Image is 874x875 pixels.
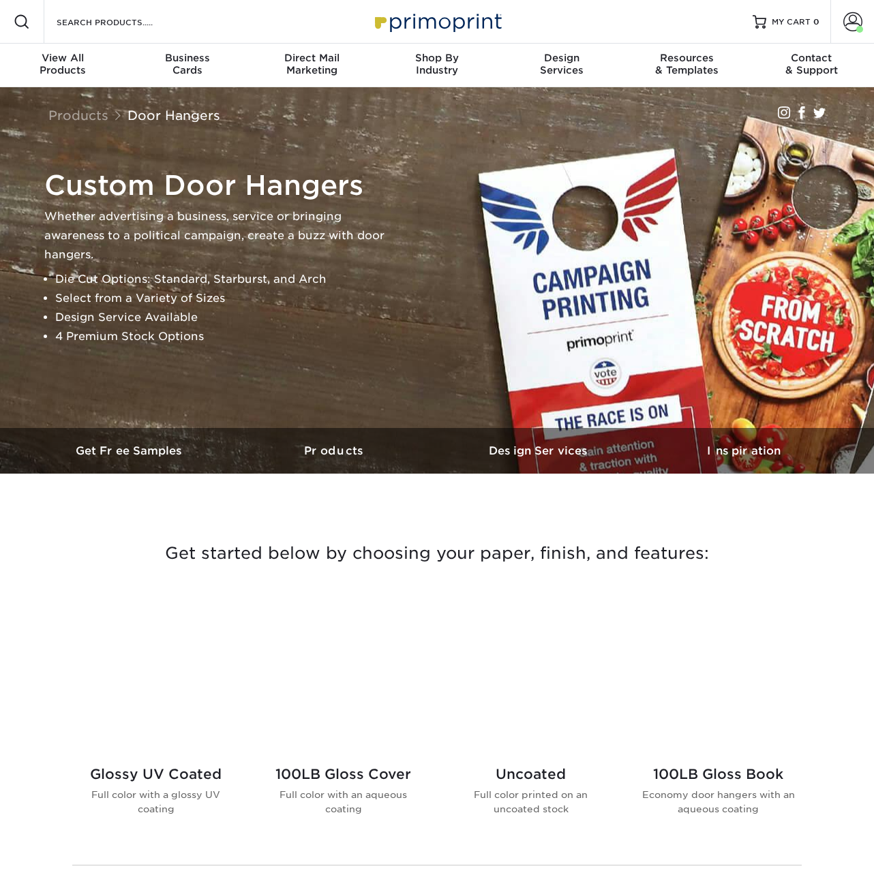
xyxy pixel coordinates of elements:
[125,44,250,87] a: BusinessCards
[374,52,499,64] span: Shop By
[266,766,421,782] h2: 100LB Gloss Cover
[28,428,232,474] a: Get Free Samples
[266,600,421,838] a: 100LB Gloss Cover Door Hangers 100LB Gloss Cover Full color with an aqueous coating
[374,52,499,76] div: Industry
[55,270,385,289] li: Die Cut Options: Standard, Starburst, and Arch
[125,52,250,64] span: Business
[772,16,811,28] span: MY CART
[369,7,505,36] img: Primoprint
[55,289,385,308] li: Select from a Variety of Sizes
[641,766,796,782] h2: 100LB Gloss Book
[453,788,608,816] p: Full color printed on an uncoated stock
[55,308,385,327] li: Design Service Available
[48,108,108,123] a: Products
[44,207,385,264] p: Whether advertising a business, service or bringing awareness to a political campaign, create a b...
[266,788,421,816] p: Full color with an aqueous coating
[28,444,232,457] h3: Get Free Samples
[374,44,499,87] a: Shop ByIndustry
[78,600,233,838] a: Glossy UV Coated Door Hangers Glossy UV Coated Full color with a glossy UV coating
[38,523,836,584] h3: Get started below by choosing your paper, finish, and features:
[749,52,874,76] div: & Support
[266,600,421,755] img: 100LB Gloss Cover Door Hangers
[642,428,846,474] a: Inspiration
[453,600,608,838] a: Uncoated Door Hangers Uncoated Full color printed on an uncoated stock
[500,52,624,76] div: Services
[641,600,796,838] a: 100LB Gloss Book Door Hangers 100LB Gloss Book Economy door hangers with an aqueous coating
[500,44,624,87] a: DesignServices
[250,52,374,76] div: Marketing
[813,17,819,27] span: 0
[500,52,624,64] span: Design
[44,169,385,202] h1: Custom Door Hangers
[55,14,188,30] input: SEARCH PRODUCTS.....
[232,444,437,457] h3: Products
[624,52,749,76] div: & Templates
[125,52,250,76] div: Cards
[453,766,608,782] h2: Uncoated
[250,44,374,87] a: Direct MailMarketing
[55,327,385,346] li: 4 Premium Stock Options
[453,600,608,755] img: Uncoated Door Hangers
[78,766,233,782] h2: Glossy UV Coated
[641,600,796,755] img: 100LB Gloss Book Door Hangers
[749,52,874,64] span: Contact
[250,52,374,64] span: Direct Mail
[749,44,874,87] a: Contact& Support
[127,108,220,123] a: Door Hangers
[624,44,749,87] a: Resources& Templates
[437,428,642,474] a: Design Services
[641,788,796,816] p: Economy door hangers with an aqueous coating
[642,444,846,457] h3: Inspiration
[78,600,233,755] img: Glossy UV Coated Door Hangers
[78,788,233,816] p: Full color with a glossy UV coating
[624,52,749,64] span: Resources
[232,428,437,474] a: Products
[437,444,642,457] h3: Design Services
